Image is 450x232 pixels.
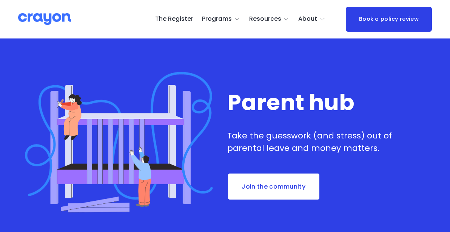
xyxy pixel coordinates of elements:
[155,13,193,25] a: The Register
[249,13,290,25] a: folder dropdown
[298,13,325,25] a: folder dropdown
[202,14,232,25] span: Programs
[18,12,71,26] img: Crayon
[202,13,240,25] a: folder dropdown
[346,7,432,32] a: Book a policy review
[298,14,317,25] span: About
[249,14,281,25] span: Resources
[227,173,320,201] a: Join the community
[227,91,398,114] h1: Parent hub
[227,130,398,154] p: Take the guesswork (and stress) out of parental leave and money matters.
